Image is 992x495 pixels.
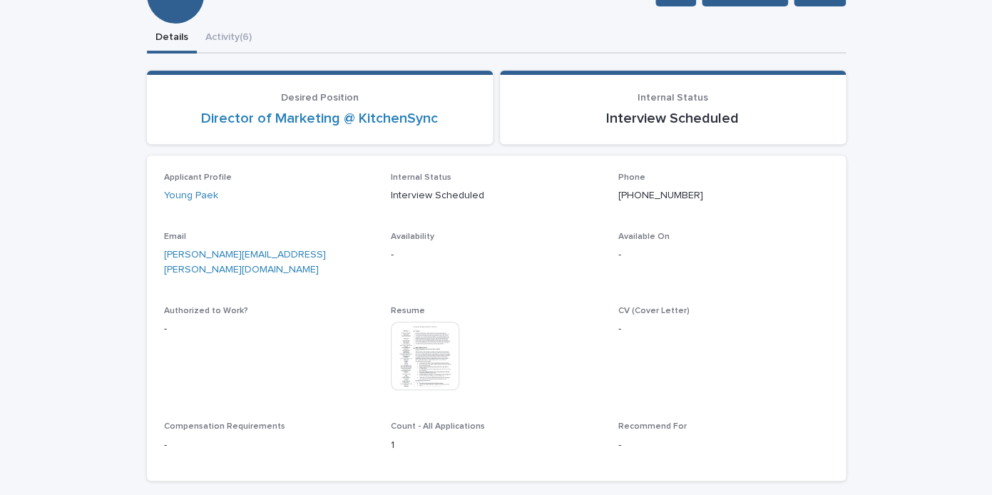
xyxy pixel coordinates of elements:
[164,307,248,315] span: Authorized to Work?
[391,247,601,262] p: -
[618,190,703,200] a: [PHONE_NUMBER]
[391,307,425,315] span: Resume
[197,24,260,53] button: Activity (6)
[201,110,438,127] a: Director of Marketing @ KitchenSync
[164,173,232,182] span: Applicant Profile
[391,173,451,182] span: Internal Status
[618,233,670,241] span: Available On
[618,173,645,182] span: Phone
[618,247,829,262] p: -
[147,24,197,53] button: Details
[164,438,374,453] p: -
[391,188,601,203] p: Interview Scheduled
[618,422,687,431] span: Recommend For
[517,110,829,127] p: Interview Scheduled
[618,322,829,337] p: -
[164,422,285,431] span: Compensation Requirements
[391,438,601,453] p: 1
[164,322,374,337] p: -
[164,233,186,241] span: Email
[391,422,485,431] span: Count - All Applications
[281,93,359,103] span: Desired Position
[164,250,326,275] a: [PERSON_NAME][EMAIL_ADDRESS][PERSON_NAME][DOMAIN_NAME]
[391,233,434,241] span: Availability
[618,307,690,315] span: CV (Cover Letter)
[164,188,218,203] a: Young Paek
[638,93,708,103] span: Internal Status
[618,438,829,453] p: -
